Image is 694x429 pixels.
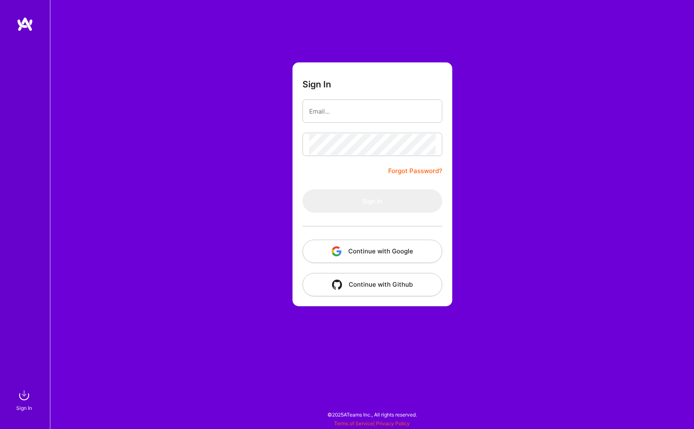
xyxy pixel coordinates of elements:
button: Continue with Google [302,240,442,263]
a: Privacy Policy [376,420,410,427]
div: © 2025 ATeams Inc., All rights reserved. [50,404,694,425]
a: Forgot Password? [388,166,442,176]
img: icon [332,246,342,256]
img: icon [332,280,342,290]
button: Sign In [302,189,442,213]
button: Continue with Github [302,273,442,296]
input: Email... [309,101,436,122]
a: sign inSign In [17,387,32,412]
img: sign in [16,387,32,404]
img: logo [17,17,33,32]
a: Terms of Service [334,420,373,427]
h3: Sign In [302,79,331,89]
span: | [334,420,410,427]
div: Sign In [16,404,32,412]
